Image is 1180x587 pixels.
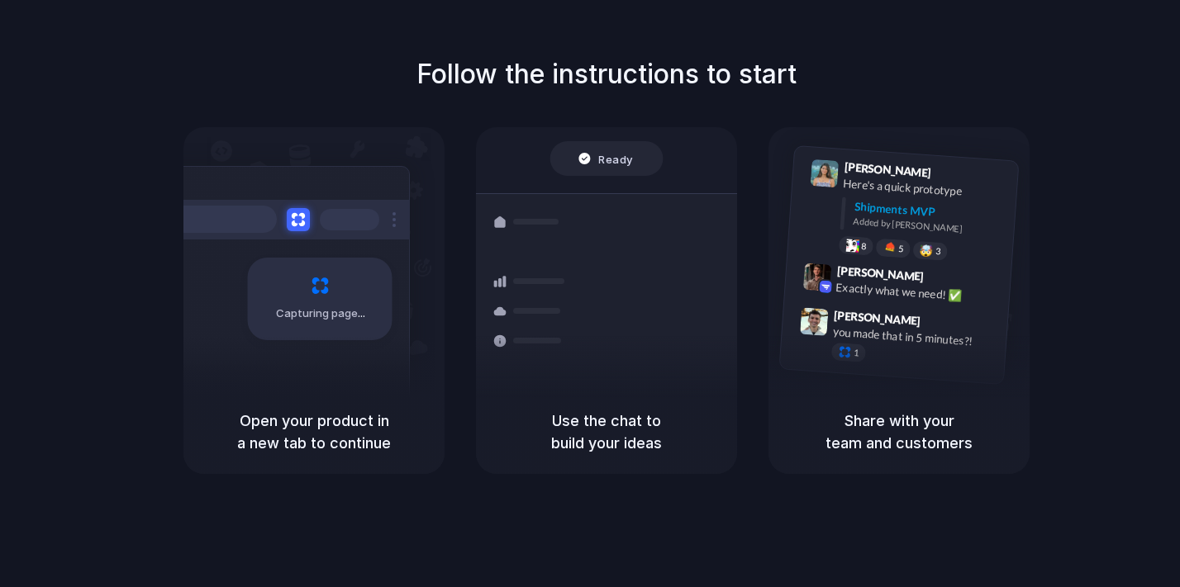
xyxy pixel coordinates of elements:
span: 9:41 AM [936,166,970,186]
div: 🤯 [920,244,934,257]
div: Exactly what we need! ✅ [835,278,1001,306]
span: 3 [935,247,941,256]
div: Here's a quick prototype [843,175,1008,203]
h5: Open your product in a new tab to continue [203,409,425,454]
div: Added by [PERSON_NAME] [853,215,1005,239]
h5: Use the chat to build your ideas [496,409,717,454]
span: 1 [854,348,859,357]
span: Capturing page [276,305,368,322]
h5: Share with your team and customers [788,409,1010,454]
div: you made that in 5 minutes?! [832,323,997,351]
span: 9:47 AM [925,314,959,334]
span: 5 [898,244,904,253]
span: [PERSON_NAME] [836,262,924,286]
div: Shipments MVP [854,198,1006,225]
span: 9:42 AM [929,269,963,289]
span: [PERSON_NAME] [834,306,921,330]
span: 8 [861,242,867,251]
span: Ready [599,150,634,167]
h1: Follow the instructions to start [416,54,797,94]
span: [PERSON_NAME] [844,158,931,182]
